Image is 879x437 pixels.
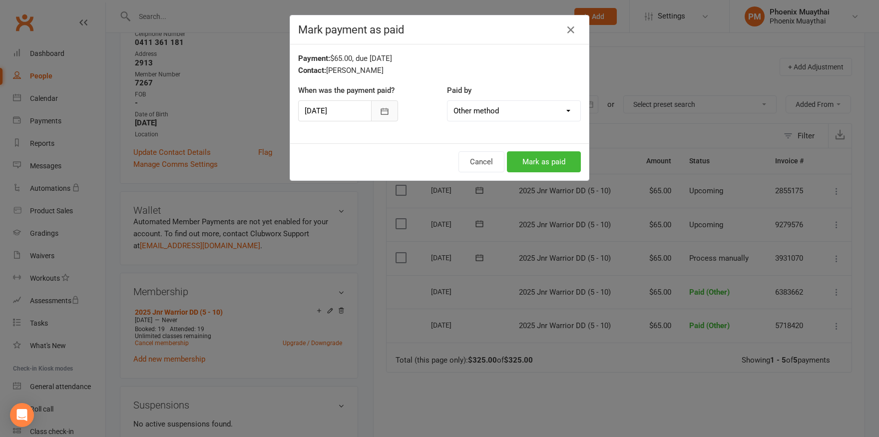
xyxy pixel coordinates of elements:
label: Paid by [447,84,471,96]
button: Cancel [458,151,504,172]
div: $65.00, due [DATE] [298,52,581,64]
div: Open Intercom Messenger [10,403,34,427]
label: When was the payment paid? [298,84,395,96]
h4: Mark payment as paid [298,23,581,36]
button: Mark as paid [507,151,581,172]
div: [PERSON_NAME] [298,64,581,76]
strong: Payment: [298,54,330,63]
strong: Contact: [298,66,326,75]
button: Close [563,22,579,38]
